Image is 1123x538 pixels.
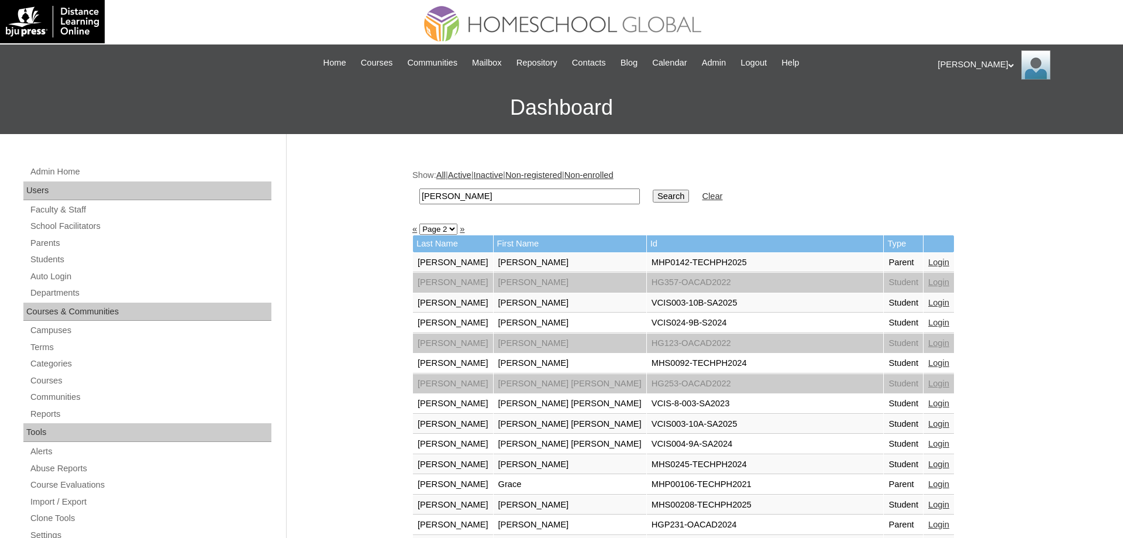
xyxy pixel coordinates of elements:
td: [PERSON_NAME] [413,354,493,373]
span: Admin [702,56,726,70]
td: Id [647,235,884,252]
a: All [436,170,446,180]
td: Student [884,495,923,515]
td: Parent [884,253,923,273]
a: Categories [29,357,271,371]
td: Student [884,394,923,414]
td: VCIS003-10B-SA2025 [647,293,884,313]
img: Ariane Ebuen [1021,50,1050,80]
td: HG253-OACAD2022 [647,374,884,394]
a: Login [928,379,949,388]
td: [PERSON_NAME] [413,515,493,535]
span: Repository [516,56,557,70]
a: Contacts [566,56,612,70]
a: Faculty & Staff [29,203,271,217]
td: VCIS-8-003-SA2023 [647,394,884,414]
span: Mailbox [472,56,502,70]
td: [PERSON_NAME] [494,354,646,373]
a: Repository [511,56,563,70]
td: Parent [884,475,923,495]
td: Student [884,414,923,434]
td: [PERSON_NAME] [PERSON_NAME] [494,374,646,394]
a: Clone Tools [29,511,271,526]
a: Login [928,399,949,408]
td: Student [884,334,923,354]
a: Login [928,460,949,469]
div: Show: | | | | [412,169,991,211]
a: Login [928,500,949,509]
td: [PERSON_NAME] [413,334,493,354]
input: Search [653,190,689,203]
a: Departments [29,286,271,300]
td: [PERSON_NAME] [413,273,493,293]
a: Alerts [29,444,271,459]
a: Communities [29,390,271,405]
a: » [460,224,464,234]
td: Student [884,434,923,454]
span: Help [781,56,799,70]
td: HGP231-OACAD2024 [647,515,884,535]
a: Terms [29,340,271,355]
a: Abuse Reports [29,461,271,476]
a: Mailbox [466,56,508,70]
a: Communities [401,56,463,70]
div: Tools [23,423,271,442]
td: Student [884,313,923,333]
td: Student [884,354,923,373]
td: MHS00208-TECHPH2025 [647,495,884,515]
a: Courses [355,56,399,70]
td: MHP00106-TECHPH2021 [647,475,884,495]
a: Active [448,170,471,180]
a: Calendar [646,56,693,70]
td: [PERSON_NAME] [PERSON_NAME] [494,414,646,434]
td: VCIS004-9A-SA2024 [647,434,884,454]
td: [PERSON_NAME] [494,455,646,475]
a: Campuses [29,323,271,338]
a: Auto Login [29,269,271,284]
a: Blog [615,56,643,70]
a: Login [928,419,949,429]
a: « [412,224,417,234]
td: [PERSON_NAME] [413,313,493,333]
a: Courses [29,373,271,388]
td: Last Name [413,235,493,252]
a: Login [928,520,949,529]
td: [PERSON_NAME] [494,253,646,273]
div: Courses & Communities [23,303,271,321]
td: [PERSON_NAME] [413,394,493,414]
a: Help [776,56,805,70]
span: Communities [407,56,457,70]
td: Student [884,374,923,394]
td: [PERSON_NAME] [413,293,493,313]
a: Students [29,252,271,267]
td: [PERSON_NAME] [413,374,493,394]
td: [PERSON_NAME] [413,414,493,434]
td: Grace [494,475,646,495]
a: Login [928,338,949,348]
div: Users [23,181,271,200]
td: Student [884,273,923,293]
a: Home [318,56,352,70]
a: School Facilitators [29,219,271,234]
td: [PERSON_NAME] [413,455,493,475]
h3: Dashboard [6,81,1117,134]
img: logo-white.png [6,6,99,37]
span: Calendar [652,56,687,70]
span: Blog [621,56,638,70]
td: Parent [884,515,923,535]
td: MHS0245-TECHPH2024 [647,455,884,475]
a: Parents [29,236,271,251]
a: Login [928,277,949,287]
td: First Name [494,235,646,252]
a: Clear [702,191,722,201]
a: Admin [696,56,732,70]
td: [PERSON_NAME] [494,515,646,535]
a: Login [928,439,949,448]
td: Student [884,293,923,313]
td: [PERSON_NAME] [494,273,646,293]
a: Login [928,479,949,489]
td: Type [884,235,923,252]
td: [PERSON_NAME] [413,253,493,273]
td: MHP0142-TECHPH2025 [647,253,884,273]
a: Reports [29,407,271,422]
